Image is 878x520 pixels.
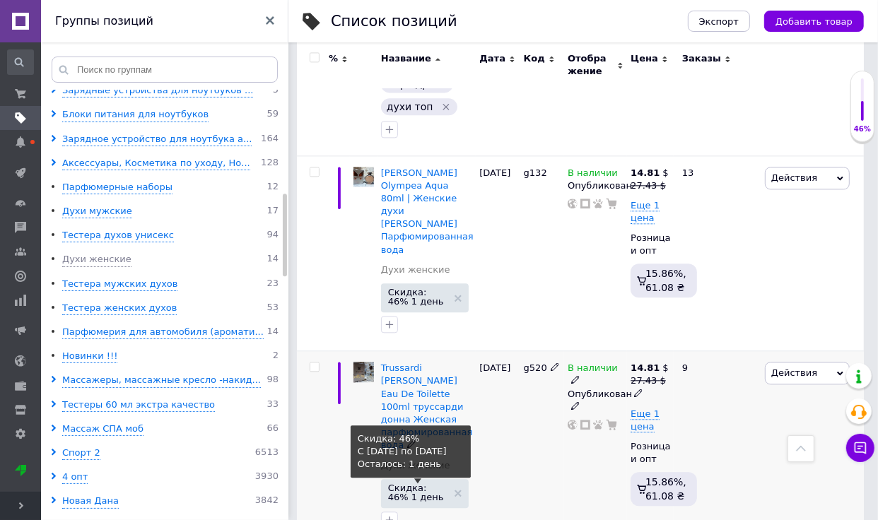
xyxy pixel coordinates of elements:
span: 15.86%, 61.08 ₴ [645,476,686,502]
span: 59 [267,108,279,122]
span: Экспорт [699,16,739,27]
b: 14.81 [631,362,660,373]
span: Скидка: 46% 1 день [388,288,448,306]
div: Опубликован [568,388,624,413]
span: Цена [631,53,658,66]
div: [DATE] [476,155,520,351]
div: Тестера мужских духов [62,278,177,291]
div: Тестеры 60 мл экстра качество [62,398,215,412]
span: 94 [267,229,279,242]
div: 4 опт [62,471,88,484]
span: Отображение [568,53,614,78]
div: $ [631,167,669,179]
div: Зарядное устройство для ноутбука а... [62,133,252,146]
span: В наличии [568,362,618,377]
span: 14 [267,326,279,339]
span: Скидка: 46% 1 день [388,483,448,502]
div: Тестера женских духов [62,302,177,315]
a: Духи женские [381,264,450,276]
div: Духи женские [62,253,131,266]
span: g132 [524,167,547,178]
span: Действия [771,367,817,378]
span: 128 [261,157,279,170]
div: Розница и опт [631,232,670,257]
span: 53 [267,302,279,315]
span: 23 [267,278,279,291]
div: Массажеры, массажные кресло -накид... [62,374,261,387]
span: Дата [479,53,505,66]
span: Код [524,53,545,66]
b: 14.81 [631,167,660,178]
span: 3842 [255,495,279,508]
span: Еще 1 цена [631,200,660,224]
span: 3930 [255,471,279,484]
span: g520 [524,362,547,373]
button: Экспорт [688,11,750,32]
div: Новинки !!! [62,350,117,363]
div: Массаж СПА моб [62,422,144,436]
div: Духи мужские [62,205,132,218]
span: 17 [267,205,279,218]
span: Действия [771,172,817,183]
span: 6513 [255,447,279,460]
div: 46% [851,124,874,134]
span: 164 [261,133,279,146]
div: Опубликован [568,179,624,192]
div: Аксессуары, Косметика по уходу, Но... [62,157,250,170]
span: Заказы [682,53,721,66]
div: Зарядные устройства для ноутбуков ... [62,84,253,97]
svg: Удалить метку [440,101,452,112]
nobr: C [DATE] по [DATE] [358,446,447,456]
button: Добавить товар [764,11,864,32]
span: 5 [273,84,279,97]
span: 98 [267,374,279,387]
span: Еще 1 цена [631,408,660,432]
div: 27.43 $ [631,179,669,192]
img: Paco Rabanne Olympea Aqua 80ml | Женские духи Пако Рабан Парфюмированная вода [353,167,374,187]
div: Скидка: 46% Осталось: 1 день [358,432,464,471]
div: 27.43 $ [631,374,670,400]
div: Блоки питания для ноутбуков [62,108,209,122]
div: Розница и опт [631,440,670,466]
span: Добавить товар [775,16,853,27]
a: [PERSON_NAME] Olympea Aqua 80ml | Женские духи [PERSON_NAME] Парфюмированная вода [381,167,474,255]
a: Trussardi [PERSON_NAME] Eau De Toilette 100ml труссарди донна Женская парфюмированная вода [381,362,473,450]
span: 12 [267,181,279,194]
span: 2 [273,350,279,363]
span: % [329,53,338,66]
span: духи топ [387,101,433,112]
span: 66 [267,422,279,436]
span: 33 [267,398,279,412]
div: Парфюмерия для автомобиля (аромати... [62,326,264,339]
div: 13 [674,155,761,351]
div: Список позиций [331,14,457,29]
button: Чат с покупателем [846,434,874,462]
div: Спорт 2 [62,447,100,460]
input: Поиск по группам [52,57,278,83]
span: Название [381,53,431,66]
div: $ [631,362,670,374]
span: 14 [267,253,279,266]
div: Новая Дана [62,495,119,508]
span: В наличии [568,167,618,182]
div: Парфюмерные наборы [62,181,172,194]
div: Тестера духов унисекс [62,229,174,242]
img: Trussardi Donna Eau De Toilette 100ml труссарди донна Женская парфюмированная вода [353,362,374,382]
span: 15.86%, 61.08 ₴ [645,268,686,293]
